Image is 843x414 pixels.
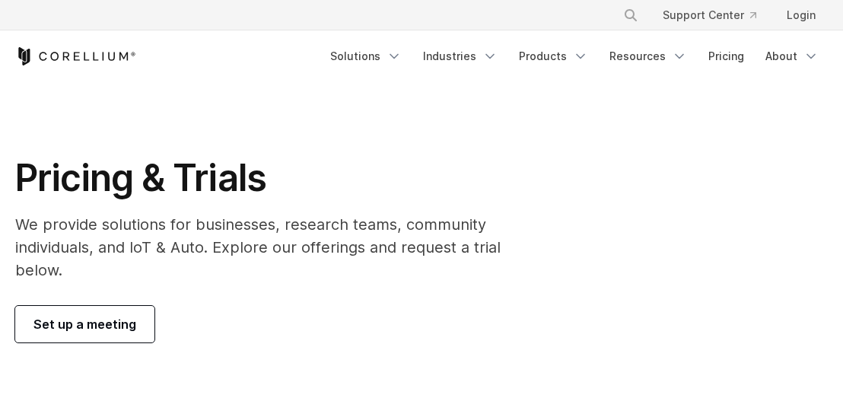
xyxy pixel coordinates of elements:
[699,43,753,70] a: Pricing
[600,43,696,70] a: Resources
[651,2,768,29] a: Support Center
[605,2,828,29] div: Navigation Menu
[321,43,411,70] a: Solutions
[15,47,136,65] a: Corellium Home
[414,43,507,70] a: Industries
[617,2,644,29] button: Search
[775,2,828,29] a: Login
[756,43,828,70] a: About
[33,315,136,333] span: Set up a meeting
[15,155,547,201] h1: Pricing & Trials
[15,306,154,342] a: Set up a meeting
[510,43,597,70] a: Products
[15,213,547,282] p: We provide solutions for businesses, research teams, community individuals, and IoT & Auto. Explo...
[321,43,828,70] div: Navigation Menu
